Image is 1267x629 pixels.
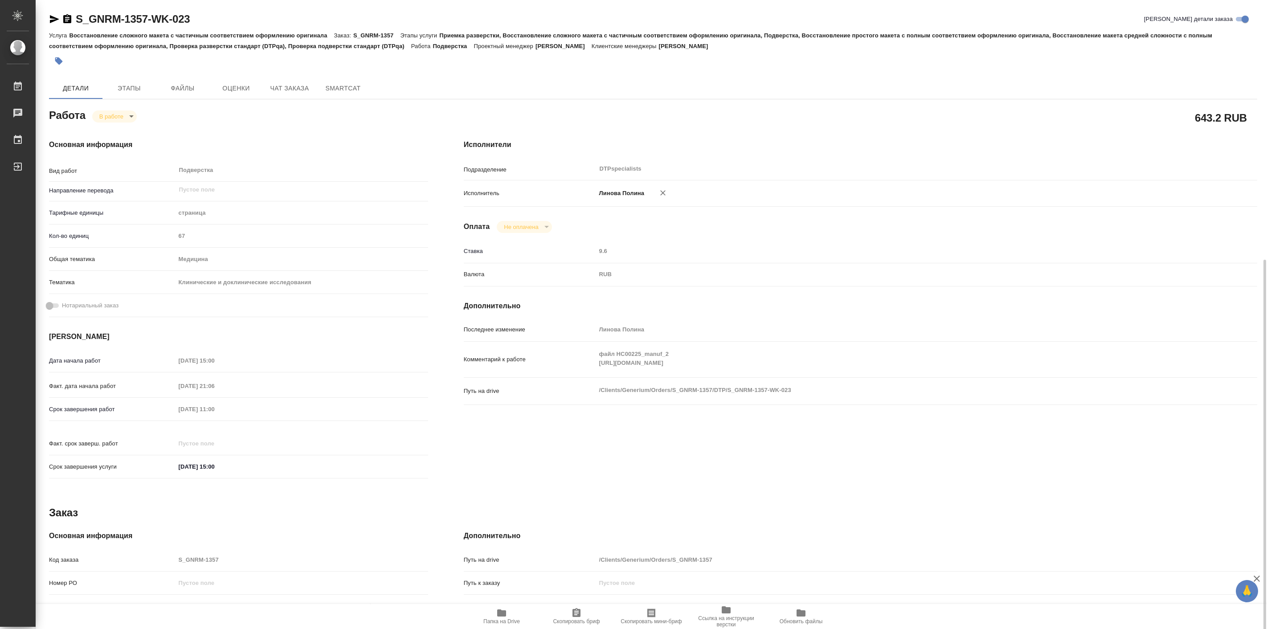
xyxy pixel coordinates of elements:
button: Скопировать мини-бриф [614,604,689,629]
h4: Основная информация [49,531,428,541]
div: страница [176,205,428,221]
input: Пустое поле [176,403,253,416]
p: Направление перевода [49,186,176,195]
span: Детали [54,83,97,94]
button: Скопировать ссылку [62,14,73,25]
h4: Дополнительно [464,531,1257,541]
button: В работе [97,113,126,120]
a: S_GNRM-1357 [596,603,636,609]
p: Проектный менеджер [474,43,535,49]
p: Исполнитель [464,189,596,198]
span: Чат заказа [268,83,311,94]
button: Обновить файлы [764,604,838,629]
button: Не оплачена [501,223,541,231]
input: ✎ Введи что-нибудь [176,460,253,473]
span: Файлы [161,83,204,94]
span: Этапы [108,83,151,94]
p: Комментарий к работе [464,355,596,364]
p: Работа [411,43,433,49]
p: Срок завершения работ [49,405,176,414]
div: RUB [596,267,1191,282]
a: S_GNRM-1357-WK-023 [76,13,190,25]
input: Пустое поле [176,600,428,613]
p: Факт. срок заверш. работ [49,439,176,448]
input: Пустое поле [176,229,428,242]
textarea: /Clients/Generium/Orders/S_GNRM-1357/DTP/S_GNRM-1357-WK-023 [596,383,1191,398]
p: Приемка разверстки, Восстановление сложного макета с частичным соответствием оформлению оригинала... [49,32,1212,49]
span: Обновить файлы [780,618,823,625]
span: SmartCat [322,83,364,94]
p: Проекты Smartcat [464,602,596,611]
input: Пустое поле [176,553,428,566]
p: Общая тематика [49,255,176,264]
h4: Исполнители [464,139,1257,150]
span: Скопировать мини-бриф [621,618,682,625]
button: Скопировать ссылку для ЯМессенджера [49,14,60,25]
h2: 643.2 RUB [1195,110,1247,125]
input: Пустое поле [178,184,407,195]
button: Папка на Drive [464,604,539,629]
button: Ссылка на инструкции верстки [689,604,764,629]
p: Факт. дата начала работ [49,382,176,391]
span: Папка на Drive [483,618,520,625]
p: Клиентские менеджеры [592,43,659,49]
input: Пустое поле [176,437,253,450]
button: Добавить тэг [49,51,69,71]
div: В работе [497,221,552,233]
p: Подверстка [433,43,474,49]
span: Нотариальный заказ [62,301,119,310]
p: Дата начала работ [49,356,176,365]
span: Оценки [215,83,257,94]
p: [PERSON_NAME] [535,43,592,49]
p: Последнее изменение [464,325,596,334]
p: Восстановление сложного макета с частичным соответствием оформлению оригинала [69,32,334,39]
input: Пустое поле [176,380,253,392]
p: Вид услуги [49,602,176,611]
button: Удалить исполнителя [653,183,673,203]
p: Заказ: [334,32,353,39]
h4: Оплата [464,221,490,232]
textarea: файл НС00225_manuf_2 [URL][DOMAIN_NAME] [596,347,1191,371]
input: Пустое поле [596,553,1191,566]
p: Срок завершения услуги [49,462,176,471]
button: 🙏 [1236,580,1258,602]
input: Пустое поле [596,576,1191,589]
p: Линова Полина [596,189,645,198]
input: Пустое поле [596,323,1191,336]
p: Путь на drive [464,555,596,564]
p: [PERSON_NAME] [659,43,715,49]
p: Этапы услуги [400,32,439,39]
input: Пустое поле [176,354,253,367]
h2: Заказ [49,506,78,520]
h4: Основная информация [49,139,428,150]
div: Медицина [176,252,428,267]
h4: [PERSON_NAME] [49,331,428,342]
p: Кол-во единиц [49,232,176,241]
div: В работе [92,110,137,123]
p: S_GNRM-1357 [353,32,400,39]
p: Тематика [49,278,176,287]
h2: Работа [49,106,86,123]
span: Скопировать бриф [553,618,600,625]
p: Тарифные единицы [49,208,176,217]
div: Клинические и доклинические исследования [176,275,428,290]
p: Код заказа [49,555,176,564]
p: Валюта [464,270,596,279]
span: Ссылка на инструкции верстки [694,615,758,628]
p: Номер РО [49,579,176,588]
h4: Дополнительно [464,301,1257,311]
p: Услуга [49,32,69,39]
input: Пустое поле [596,245,1191,257]
input: Пустое поле [176,576,428,589]
p: Путь к заказу [464,579,596,588]
p: Путь на drive [464,387,596,396]
button: Скопировать бриф [539,604,614,629]
p: Вид работ [49,167,176,176]
p: Подразделение [464,165,596,174]
span: [PERSON_NAME] детали заказа [1144,15,1233,24]
p: Ставка [464,247,596,256]
span: 🙏 [1239,582,1255,600]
